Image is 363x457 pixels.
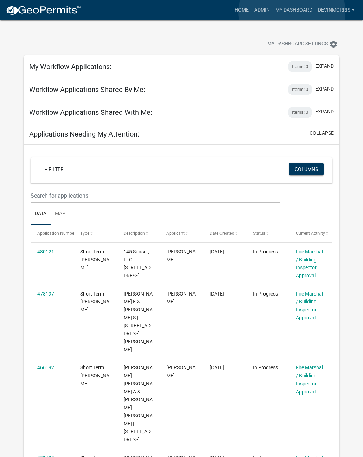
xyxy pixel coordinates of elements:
a: Admin [251,4,273,17]
span: Kim S Thrift [166,291,196,305]
a: Fire Marshal / Building Inspector Approval [296,291,323,320]
a: Home [232,4,251,17]
datatable-header-cell: Application Number [31,225,74,242]
button: expand [315,85,334,93]
span: Applicant [166,231,185,236]
span: 08/19/2025 [210,365,224,370]
i: settings [329,40,338,48]
h5: Applications Needing My Attention: [29,130,139,138]
button: expand [315,62,334,70]
a: Map [51,203,70,225]
a: 466192 [37,365,54,370]
h5: Workflow Applications Shared By Me: [29,85,145,94]
button: Columns [289,163,324,175]
span: Current Activity [296,231,325,236]
a: Fire Marshal / Building Inspector Approval [296,365,323,394]
span: Description [123,231,145,236]
a: 478197 [37,291,54,297]
h5: My Workflow Applications: [29,62,112,71]
span: In Progress [253,365,278,370]
span: SMALLWOOD JIMMIE E & SHERRY S | 321 SINCLAIR RD [123,291,153,352]
datatable-header-cell: Type [74,225,117,242]
span: Status [253,231,265,236]
datatable-header-cell: Applicant [160,225,203,242]
span: Ralph Jordan [166,249,196,263]
span: 09/17/2025 [210,249,224,254]
div: Items: 0 [288,107,312,118]
div: Items: 0 [288,84,312,95]
span: In Progress [253,249,278,254]
a: 480121 [37,249,54,254]
datatable-header-cell: Date Created [203,225,246,242]
datatable-header-cell: Description [117,225,160,242]
a: Fire Marshal / Building Inspector Approval [296,249,323,278]
span: Short Term Rental Registration [80,291,109,313]
button: expand [315,108,334,115]
button: collapse [310,130,334,137]
button: My Dashboard Settingssettings [262,37,343,51]
span: My Dashboard Settings [267,40,328,48]
a: Data [31,203,51,225]
span: Application Number [37,231,76,236]
span: 145 Sunset, LLC | 145 SUNSET DR [123,249,151,278]
span: Type [80,231,89,236]
a: Devinmorris [315,4,357,17]
span: In Progress [253,291,278,297]
a: + Filter [39,163,69,175]
datatable-header-cell: Current Activity [289,225,332,242]
input: Search for applications [31,188,281,203]
span: Date Created [210,231,234,236]
h5: Workflow Applications Shared With Me: [29,108,152,117]
span: PISANI MAURICIO ANDRES A & | DORA LUZ B ROCHA | 102 OAKTON NORTH [123,365,153,442]
span: Short Term Rental Registration [80,365,109,386]
datatable-header-cell: Status [246,225,289,242]
span: Short Term Rental Registration [80,249,109,271]
span: 09/14/2025 [210,291,224,297]
span: Mauricio Araya [166,365,196,378]
a: My Dashboard [273,4,315,17]
div: Items: 0 [288,61,312,72]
